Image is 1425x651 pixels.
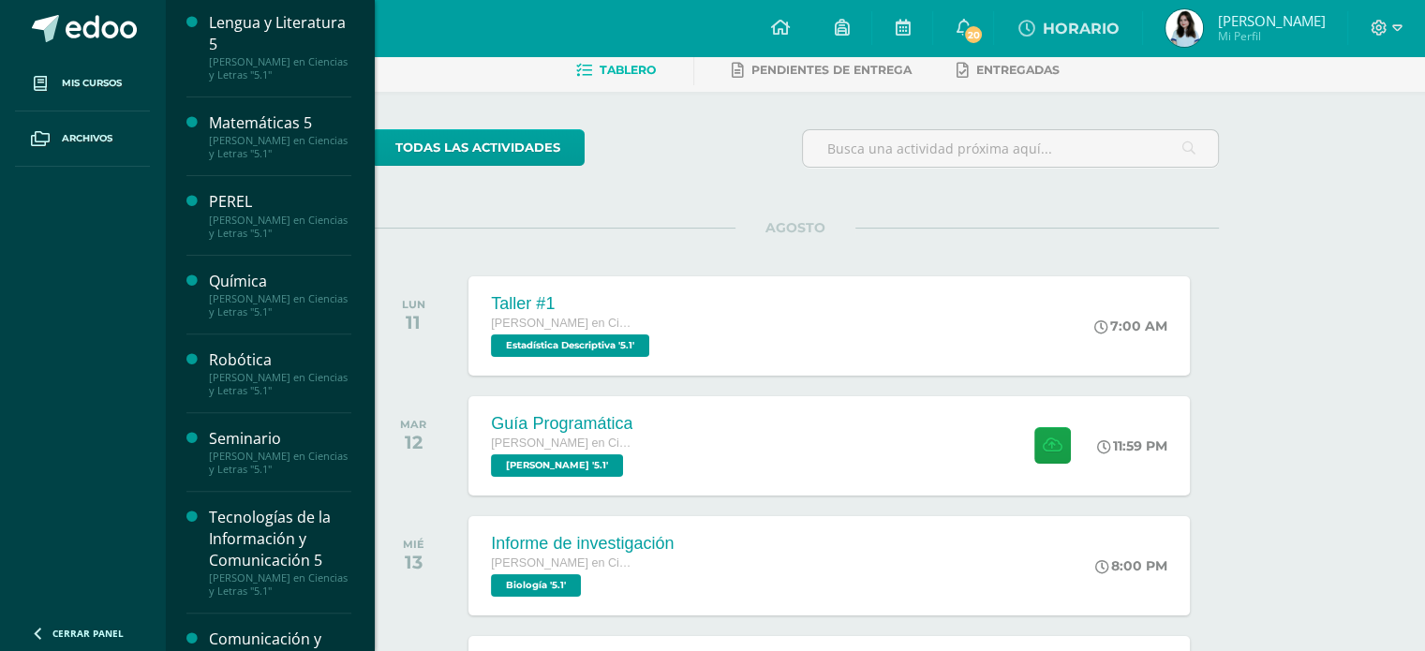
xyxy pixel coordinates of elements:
span: AGOSTO [735,219,855,236]
div: PEREL [209,191,351,213]
a: Robótica[PERSON_NAME] en Ciencias y Letras "5.1" [209,349,351,397]
a: Matemáticas 5[PERSON_NAME] en Ciencias y Letras "5.1" [209,112,351,160]
div: Lengua y Literatura 5 [209,12,351,55]
div: Matemáticas 5 [209,112,351,134]
img: 4a8f2d568a67eeac49c5c4e004588209.png [1165,9,1203,47]
div: 13 [403,551,424,573]
span: [PERSON_NAME] [1217,11,1325,30]
span: Archivos [62,131,112,146]
div: [PERSON_NAME] en Ciencias y Letras "5.1" [209,450,351,476]
div: [PERSON_NAME] en Ciencias y Letras "5.1" [209,134,351,160]
div: 11:59 PM [1097,437,1167,454]
div: Robótica [209,349,351,371]
a: Química[PERSON_NAME] en Ciencias y Letras "5.1" [209,271,351,318]
span: Estadística Descriptiva '5.1' [491,334,649,357]
a: todas las Actividades [371,129,585,166]
span: Mi Perfil [1217,28,1325,44]
div: [PERSON_NAME] en Ciencias y Letras "5.1" [209,371,351,397]
div: [PERSON_NAME] en Ciencias y Letras "5.1" [209,571,351,598]
span: PEREL '5.1' [491,454,623,477]
span: Mis cursos [62,76,122,91]
div: [PERSON_NAME] en Ciencias y Letras "5.1" [209,214,351,240]
span: [PERSON_NAME] en Ciencias y Letras [491,436,631,450]
span: [PERSON_NAME] en Ciencias y Letras [491,317,631,330]
span: Tablero [600,63,656,77]
a: Archivos [15,111,150,167]
span: Biología '5.1' [491,574,581,597]
div: MAR [400,418,426,431]
span: Entregadas [976,63,1060,77]
a: Pendientes de entrega [732,55,912,85]
a: Tablero [576,55,656,85]
div: Informe de investigación [491,534,674,554]
div: Guía Programática [491,414,632,434]
a: Tecnologías de la Información y Comunicación 5[PERSON_NAME] en Ciencias y Letras "5.1" [209,507,351,598]
div: Seminario [209,428,351,450]
div: LUN [402,298,425,311]
span: 20 [963,24,984,45]
div: [PERSON_NAME] en Ciencias y Letras "5.1" [209,55,351,81]
span: Pendientes de entrega [751,63,912,77]
div: 11 [402,311,425,333]
div: Tecnologías de la Información y Comunicación 5 [209,507,351,571]
div: Química [209,271,351,292]
a: Mis cursos [15,56,150,111]
a: Seminario[PERSON_NAME] en Ciencias y Letras "5.1" [209,428,351,476]
a: Lengua y Literatura 5[PERSON_NAME] en Ciencias y Letras "5.1" [209,12,351,81]
div: 8:00 PM [1095,557,1167,574]
div: 7:00 AM [1094,318,1167,334]
div: [PERSON_NAME] en Ciencias y Letras "5.1" [209,292,351,318]
span: [PERSON_NAME] en Ciencias y Letras [491,556,631,570]
a: PEREL[PERSON_NAME] en Ciencias y Letras "5.1" [209,191,351,239]
div: Taller #1 [491,294,654,314]
span: Cerrar panel [52,627,124,640]
a: Entregadas [957,55,1060,85]
input: Busca una actividad próxima aquí... [803,130,1218,167]
span: HORARIO [1042,20,1119,37]
div: MIÉ [403,538,424,551]
div: 12 [400,431,426,453]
